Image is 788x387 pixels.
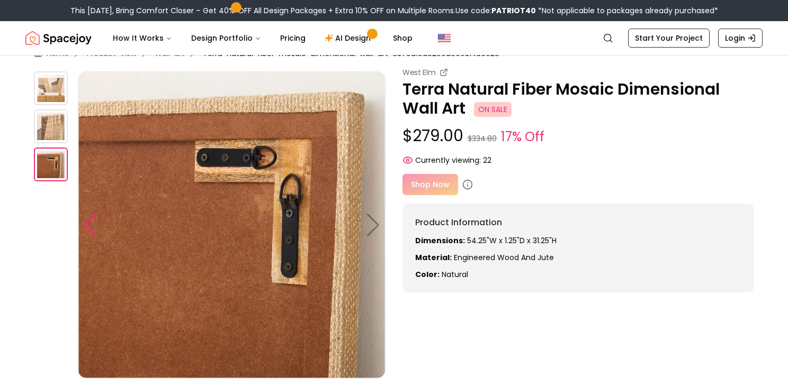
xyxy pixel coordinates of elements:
[718,29,763,48] a: Login
[183,27,270,49] button: Design Portfolio
[501,127,544,146] small: 17% Off
[25,21,763,55] nav: Global
[415,235,465,246] strong: Dimensions:
[34,148,68,181] img: https://storage.googleapis.com/spacejoy-main/assets/637ca1edc20eae0031436029/product_2_2mfoeg38o0j3
[316,27,382,49] a: AI Design
[25,27,92,49] a: Spacejoy
[415,269,440,280] strong: Color:
[78,71,386,379] img: https://storage.googleapis.com/spacejoy-main/assets/637ca1edc20eae0031436029/product_2_2mfoeg38o0j3
[104,27,181,49] button: How It Works
[70,5,718,16] div: This [DATE], Bring Comfort Closer – Get 40% OFF All Design Packages + Extra 10% OFF on Multiple R...
[438,32,451,44] img: United States
[415,252,452,263] strong: Material:
[491,5,536,16] b: PATRIOT40
[402,126,754,146] p: $279.00
[454,252,554,263] span: Engineered wood and jute
[34,109,68,143] img: https://storage.googleapis.com/spacejoy-main/assets/637ca1edc20eae0031436029/product_1_p7lggog2da0d
[415,235,741,246] p: 54.25"W x 1.25"D x 31.25"H
[25,27,92,49] img: Spacejoy Logo
[415,216,741,229] h6: Product Information
[455,5,536,16] span: Use code:
[34,71,68,105] img: https://storage.googleapis.com/spacejoy-main/assets/637ca1edc20eae0031436029/product_0_cnk9cmfp3d1a
[415,155,481,165] span: Currently viewing:
[272,27,314,49] a: Pricing
[402,80,754,118] p: Terra Natural Fiber Mosaic Dimensional Wall Art
[628,29,710,48] a: Start Your Project
[384,27,421,49] a: Shop
[474,102,512,117] span: ON SALE
[483,155,491,165] span: 22
[104,27,421,49] nav: Main
[536,5,718,16] span: *Not applicable to packages already purchased*
[442,269,468,280] span: natural
[468,133,497,144] small: $334.80
[402,67,435,78] small: West Elm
